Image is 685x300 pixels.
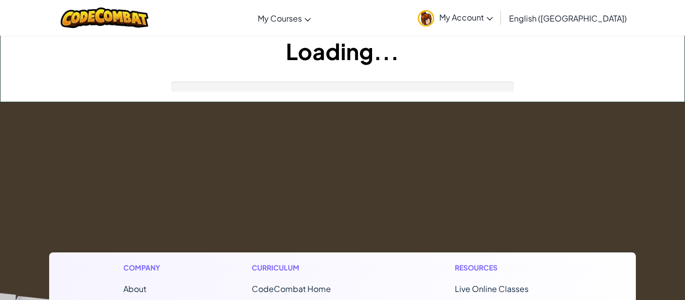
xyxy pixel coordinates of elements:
span: My Account [439,12,493,23]
a: About [123,283,146,294]
a: English ([GEOGRAPHIC_DATA]) [504,5,632,32]
a: My Account [413,2,498,34]
h1: Company [123,262,170,273]
a: My Courses [253,5,316,32]
span: CodeCombat Home [252,283,331,294]
span: My Courses [258,13,302,24]
img: CodeCombat logo [61,8,148,28]
h1: Curriculum [252,262,373,273]
a: Live Online Classes [455,283,529,294]
span: English ([GEOGRAPHIC_DATA]) [509,13,627,24]
img: avatar [418,10,434,27]
h1: Resources [455,262,562,273]
h1: Loading... [1,36,684,67]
